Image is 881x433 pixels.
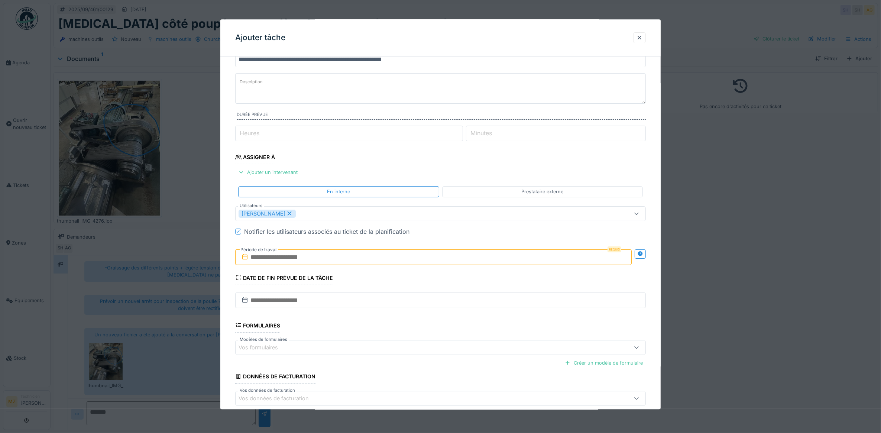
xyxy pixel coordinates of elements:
[238,388,297,394] label: Vos données de facturation
[240,246,278,254] label: Période de travail
[238,336,289,343] label: Modèles de formulaires
[238,78,264,87] label: Description
[238,203,264,209] label: Utilisateurs
[608,246,621,252] div: Requis
[469,129,493,138] label: Minutes
[235,371,316,384] div: Données de facturation
[521,188,563,196] div: Prestataire externe
[244,227,409,236] div: Notifier les utilisateurs associés au ticket de la planification
[562,358,646,368] div: Créer un modèle de formulaire
[238,129,261,138] label: Heures
[235,320,281,333] div: Formulaires
[239,395,319,403] div: Vos données de facturation
[327,188,350,196] div: En interne
[239,210,296,218] div: [PERSON_NAME]
[235,168,301,178] div: Ajouter un intervenant
[237,112,646,120] label: Durée prévue
[235,152,275,165] div: Assigner à
[235,272,333,285] div: Date de fin prévue de la tâche
[239,343,288,352] div: Vos formulaires
[235,33,285,42] h3: Ajouter tâche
